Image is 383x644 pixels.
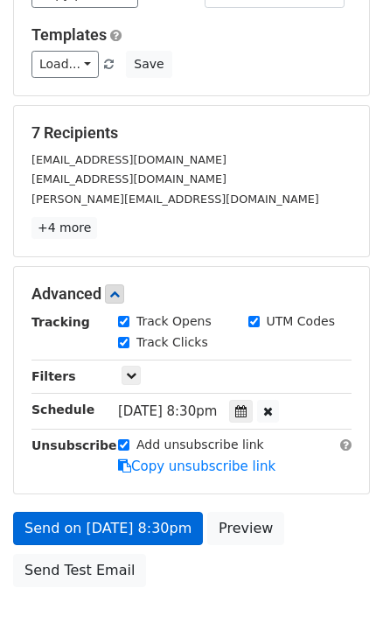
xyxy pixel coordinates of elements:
[31,217,97,239] a: +4 more
[267,312,335,331] label: UTM Codes
[296,560,383,644] div: 聊天小组件
[296,560,383,644] iframe: Chat Widget
[31,438,117,452] strong: Unsubscribe
[31,402,94,416] strong: Schedule
[31,172,226,185] small: [EMAIL_ADDRESS][DOMAIN_NAME]
[136,333,208,352] label: Track Clicks
[126,51,171,78] button: Save
[207,512,284,545] a: Preview
[31,25,107,44] a: Templates
[13,512,203,545] a: Send on [DATE] 8:30pm
[31,123,352,143] h5: 7 Recipients
[136,312,212,331] label: Track Opens
[31,192,319,206] small: [PERSON_NAME][EMAIL_ADDRESS][DOMAIN_NAME]
[13,554,146,587] a: Send Test Email
[31,153,226,166] small: [EMAIL_ADDRESS][DOMAIN_NAME]
[31,51,99,78] a: Load...
[31,284,352,304] h5: Advanced
[31,369,76,383] strong: Filters
[31,315,90,329] strong: Tracking
[118,458,275,474] a: Copy unsubscribe link
[136,436,264,454] label: Add unsubscribe link
[118,403,217,419] span: [DATE] 8:30pm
